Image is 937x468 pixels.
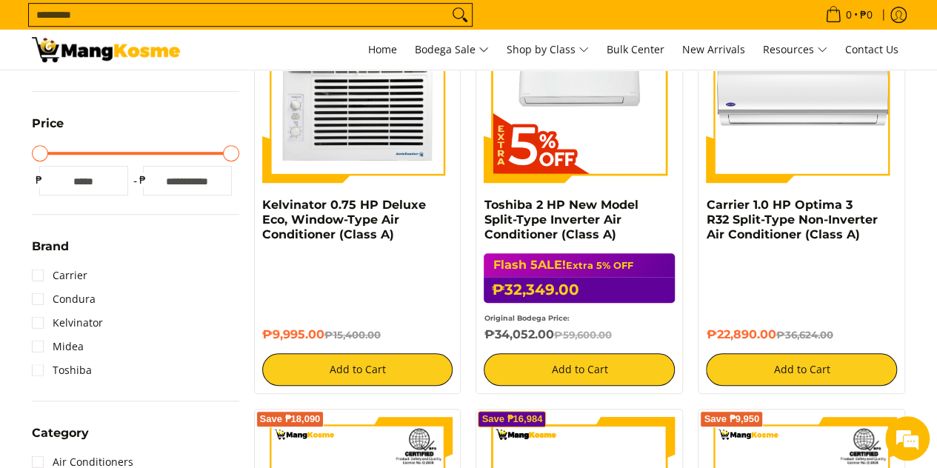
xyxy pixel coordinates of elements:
span: 0 [844,10,854,20]
a: Carrier [32,264,87,287]
span: Save ₱18,090 [260,415,321,424]
span: Price [32,118,64,130]
span: Resources [763,41,827,59]
a: Condura [32,287,96,311]
a: Carrier 1.0 HP Optima 3 R32 Split-Type Non-Inverter Air Conditioner (Class A) [706,198,877,241]
button: Add to Cart [706,353,897,386]
h6: ₱22,890.00 [706,327,897,342]
span: Shop by Class [507,41,589,59]
a: Kelvinator 0.75 HP Deluxe Eco, Window-Type Air Conditioner (Class A) [262,198,426,241]
h6: ₱9,995.00 [262,327,453,342]
span: Save ₱9,950 [704,415,759,424]
button: Add to Cart [262,353,453,386]
a: Resources [756,30,835,70]
span: • [821,7,877,23]
button: Search [448,4,472,26]
a: Midea [32,335,84,358]
a: New Arrivals [675,30,753,70]
a: Kelvinator [32,311,103,335]
span: Contact Us [845,42,898,56]
span: Bodega Sale [415,41,489,59]
a: Shop by Class [499,30,596,70]
del: ₱36,624.00 [776,329,833,341]
span: ₱0 [858,10,875,20]
summary: Open [32,241,69,264]
span: Brand [32,241,69,253]
small: Original Bodega Price: [484,314,569,322]
h6: ₱34,052.00 [484,327,675,342]
button: Add to Cart [484,353,675,386]
summary: Open [32,427,89,450]
a: Bodega Sale [407,30,496,70]
a: Toshiba [32,358,92,382]
a: Bulk Center [599,30,672,70]
span: Save ₱16,984 [481,415,542,424]
a: Home [361,30,404,70]
span: Bulk Center [607,42,664,56]
span: Category [32,427,89,439]
img: Bodega Sale Aircon l Mang Kosme: Home Appliances Warehouse Sale [32,37,180,62]
span: New Arrivals [682,42,745,56]
span: Home [368,42,397,56]
span: ₱ [32,173,47,187]
del: ₱15,400.00 [324,329,381,341]
a: Toshiba 2 HP New Model Split-Type Inverter Air Conditioner (Class A) [484,198,638,241]
summary: Open [32,118,64,141]
nav: Main Menu [195,30,906,70]
h6: ₱32,349.00 [484,277,675,303]
a: Contact Us [838,30,906,70]
span: ₱ [136,173,150,187]
del: ₱59,600.00 [553,329,611,341]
